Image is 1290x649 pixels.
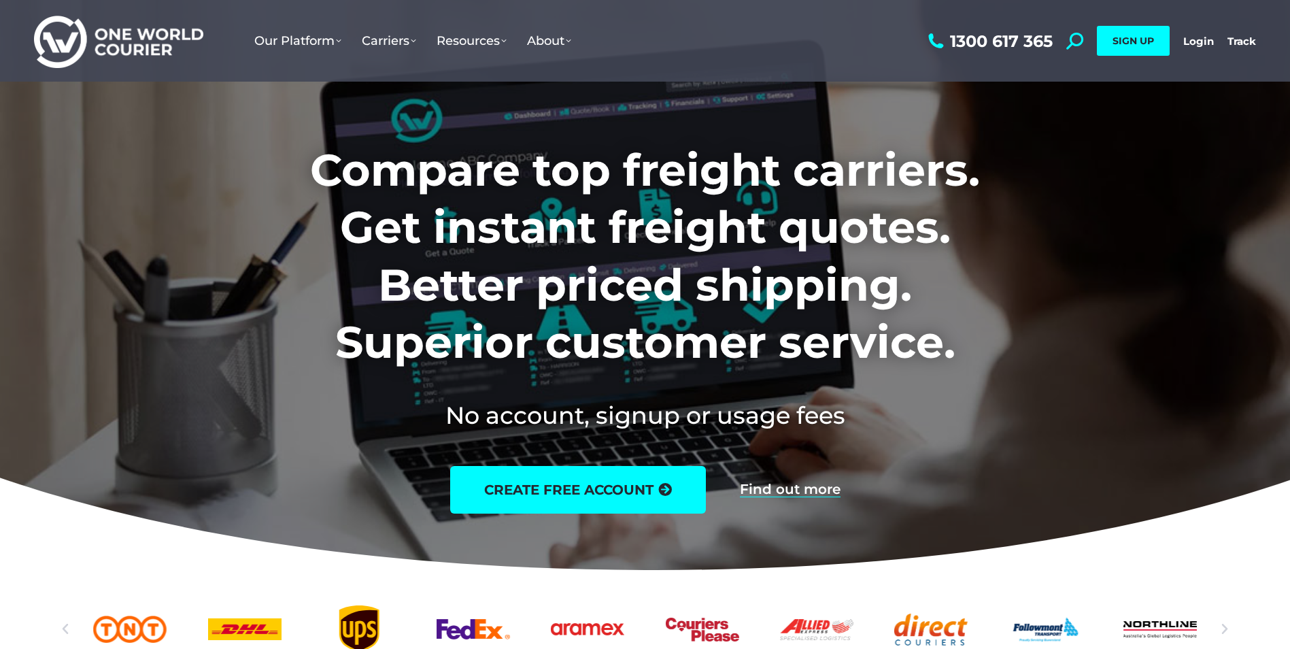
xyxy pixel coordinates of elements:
a: Login [1183,35,1214,48]
a: Our Platform [244,20,352,62]
a: About [517,20,581,62]
a: Carriers [352,20,426,62]
a: Track [1227,35,1256,48]
span: About [527,33,571,48]
a: 1300 617 365 [925,33,1053,50]
a: SIGN UP [1097,26,1170,56]
span: Our Platform [254,33,341,48]
a: create free account [450,466,706,514]
span: Resources [437,33,507,48]
span: Carriers [362,33,416,48]
h2: No account, signup or usage fees [220,399,1070,432]
a: Find out more [740,482,841,497]
span: SIGN UP [1113,35,1154,47]
a: Resources [426,20,517,62]
h1: Compare top freight carriers. Get instant freight quotes. Better priced shipping. Superior custom... [220,142,1070,371]
img: One World Courier [34,14,203,69]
